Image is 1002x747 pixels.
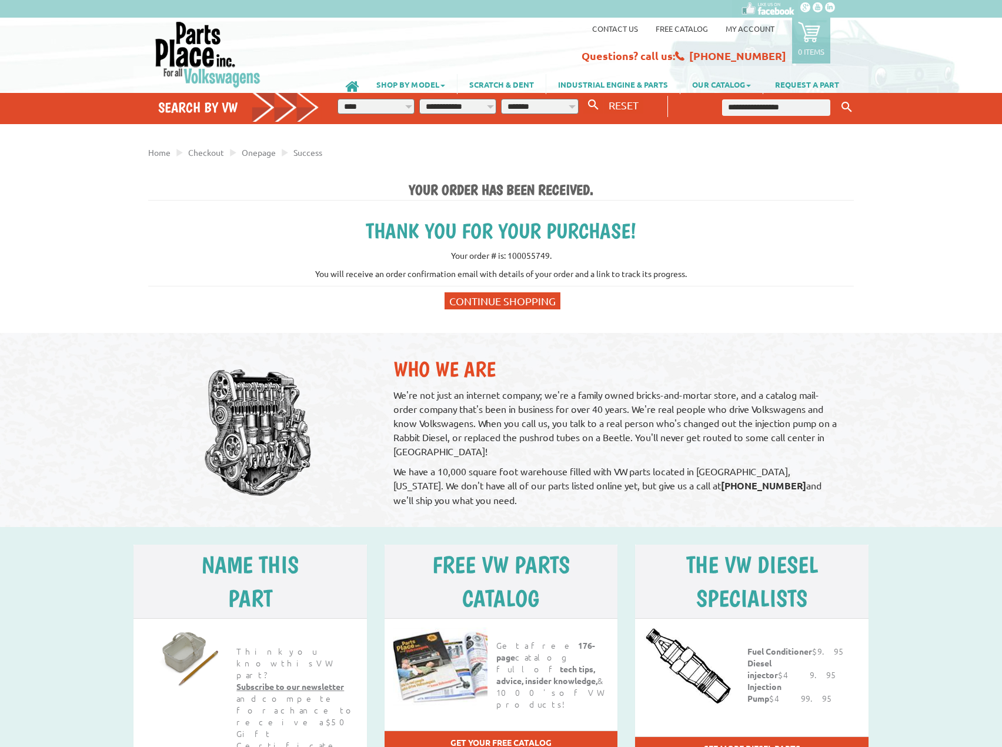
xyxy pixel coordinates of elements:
[798,46,824,56] p: 0 items
[236,681,344,692] a: Subscribe to our newsletter
[393,388,842,458] p: We're not just an internet company; we're a family owned bricks-and-mortar store, and a catalog m...
[490,633,609,716] h6: Get a free catalog full of & 1000's of VW products!
[399,551,604,579] h5: free vw parts
[644,628,733,705] img: VW Diesel Specialists
[763,74,851,94] a: REQUEST A PART
[242,147,276,158] a: Onepage
[747,658,778,680] strong: Diesel injector
[656,24,708,34] a: Free Catalog
[838,98,856,117] button: Keyword Search
[583,96,603,114] button: Search By VW...
[742,639,860,722] h6: $9.95 $49.95 $499.95
[609,99,639,111] span: RESET
[649,584,854,612] h5: Specialists
[158,99,319,116] h4: Search by VW
[154,21,262,88] img: Parts Place Inc!
[747,681,781,703] strong: Injection Pump
[399,584,604,612] h5: catalog
[726,24,774,34] a: My Account
[142,628,230,686] img: Name this part
[747,646,812,656] strong: Fuel Conditioner
[546,74,680,94] a: INDUSTRIAL ENGINE & PARTS
[457,74,546,94] a: SCRATCH & DENT
[148,147,171,158] a: Home
[393,628,488,705] img: Free catalog!
[680,74,763,94] a: OUR CATALOG
[142,628,222,686] a: Name This Part
[148,181,854,201] h1: Your order has been received.
[649,551,854,579] h5: The VW Diesel
[449,295,556,307] span: Continue Shopping
[604,96,643,114] button: RESET
[148,218,854,244] h2: Thank you for your purchase!
[721,479,806,492] strong: [PHONE_NUMBER]
[365,74,457,94] a: SHOP BY MODEL
[148,551,353,579] h5: Name this
[393,464,842,507] p: We have a 10,000 square foot warehouse filled with VW parts located in [GEOGRAPHIC_DATA], [US_STA...
[445,292,560,309] button: Continue Shopping
[393,356,842,382] h2: Who We Are
[148,268,854,280] p: You will receive an order confirmation email with details of your order and a link to track its p...
[592,24,638,34] a: Contact us
[148,249,854,262] p: Your order # is: 100055749.
[792,18,830,64] a: 0 items
[293,147,322,158] a: Success
[188,147,224,158] a: Checkout
[148,584,353,612] h5: part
